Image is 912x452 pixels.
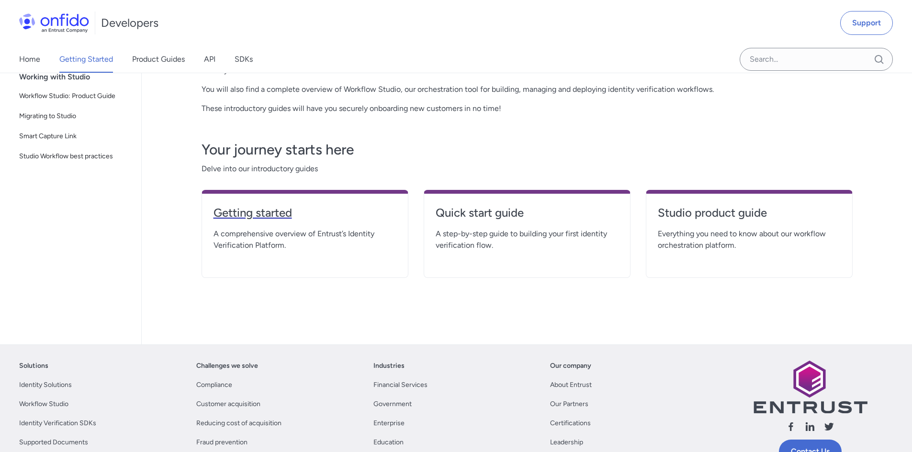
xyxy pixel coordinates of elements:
p: You will also find a complete overview of Workflow Studio, our orchestration tool for building, m... [202,84,853,95]
div: Working with Studio [19,67,137,87]
a: Follow us facebook [785,421,797,436]
a: SDKs [235,46,253,73]
span: Smart Capture Link [19,131,130,142]
h1: Developers [101,15,158,31]
a: Studio Workflow best practices [15,147,134,166]
a: Follow us linkedin [804,421,816,436]
a: Supported Documents [19,437,88,448]
a: Smart Capture Link [15,127,134,146]
a: Workflow Studio: Product Guide [15,87,134,106]
a: Getting Started [59,46,113,73]
p: These introductory guides will have you securely onboarding new customers in no time! [202,103,853,114]
a: Follow us X (Twitter) [823,421,835,436]
span: A comprehensive overview of Entrust’s Identity Verification Platform. [214,228,396,251]
a: Leadership [550,437,583,448]
a: Financial Services [373,379,428,391]
a: About Entrust [550,379,592,391]
a: Customer acquisition [196,398,260,410]
a: Education [373,437,404,448]
a: Compliance [196,379,232,391]
svg: Follow us facebook [785,421,797,432]
h4: Quick start guide [436,205,619,220]
span: Everything you need to know about our workflow orchestration platform. [658,228,841,251]
input: Onfido search input field [740,48,893,71]
span: Migrating to Studio [19,110,130,122]
span: A step-by-step guide to building your first identity verification flow. [436,228,619,251]
h4: Studio product guide [658,205,841,220]
a: Support [840,11,893,35]
svg: Follow us X (Twitter) [823,421,835,432]
a: Challenges we solve [196,360,258,372]
a: Identity Verification SDKs [19,418,96,429]
a: Certifications [550,418,591,429]
a: Enterprise [373,418,405,429]
a: Industries [373,360,405,372]
a: Our company [550,360,591,372]
h4: Getting started [214,205,396,220]
a: Product Guides [132,46,185,73]
a: Fraud prevention [196,437,248,448]
a: Studio product guide [658,205,841,228]
a: Government [373,398,412,410]
img: Onfido Logo [19,13,89,33]
a: API [204,46,215,73]
a: Migrating to Studio [15,107,134,126]
a: Solutions [19,360,48,372]
span: Studio Workflow best practices [19,151,130,162]
a: Workflow Studio [19,398,68,410]
a: Our Partners [550,398,588,410]
a: Reducing cost of acquisition [196,418,281,429]
svg: Follow us linkedin [804,421,816,432]
a: Quick start guide [436,205,619,228]
a: Getting started [214,205,396,228]
img: Entrust logo [753,360,867,413]
span: Workflow Studio: Product Guide [19,90,130,102]
a: Identity Solutions [19,379,72,391]
h3: Your journey starts here [202,140,853,159]
a: Home [19,46,40,73]
span: Delve into our introductory guides [202,163,853,175]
